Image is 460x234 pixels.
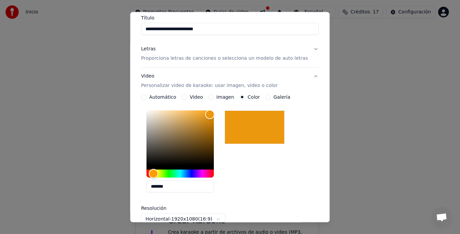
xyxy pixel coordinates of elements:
[149,95,176,100] label: Automático
[141,83,277,89] p: Personalizar video de karaoke: usar imagen, video o color
[217,95,234,100] label: Imagen
[190,95,203,100] label: Video
[141,41,319,67] button: LetrasProporciona letras de canciones o selecciona un modelo de auto letras
[248,95,260,100] label: Color
[141,46,156,53] div: Letras
[273,95,290,100] label: Galería
[141,16,319,20] label: Título
[146,170,214,178] div: Hue
[146,111,214,166] div: Color
[141,73,277,89] div: Video
[141,68,319,95] button: VideoPersonalizar video de karaoke: usar imagen, video o color
[141,55,308,62] p: Proporciona letras de canciones o selecciona un modelo de auto letras
[141,206,208,211] label: Resolución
